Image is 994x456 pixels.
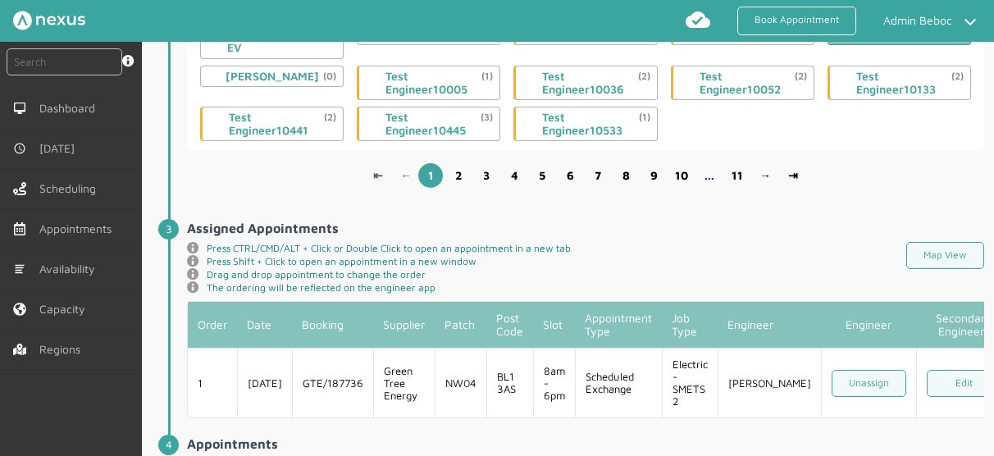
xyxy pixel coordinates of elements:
[613,163,638,188] a: 8
[13,102,26,115] img: md-desktop.svg
[718,348,821,417] td: [PERSON_NAME]
[292,302,373,348] th: Booking
[188,302,237,348] th: Order
[906,248,984,261] a: Map View
[39,142,81,155] span: [DATE]
[39,262,102,276] span: Availability
[227,28,317,54] div: engineer.task@gmail.com
[781,163,805,188] a: ⇥
[39,343,87,356] span: Regions
[639,112,657,123] small: (1)
[187,221,984,235] h2: Assigned Appointments ️️️
[13,182,26,195] img: scheduling-left-menu.svg
[906,242,984,269] button: Map View
[366,163,390,188] a: ⇤
[832,370,906,397] a: Unassign
[697,163,722,188] a: ...
[39,222,118,235] span: Appointments
[13,303,26,316] img: capacity-left-menu.svg
[575,348,662,417] td: Scheduled Exchange
[13,142,26,155] img: md-time.svg
[662,348,718,417] td: Electric - SMETS 2
[685,7,711,33] img: md-cloud-done.svg
[373,348,435,417] td: Green Tree Energy
[13,262,26,276] img: md-list.svg
[13,10,85,31] img: Nexus
[474,163,499,188] a: 3
[435,302,486,348] th: Patch
[385,111,473,137] div: email10445@test.com
[795,71,814,82] small: (2)
[542,70,630,96] div: email10036@test.com
[481,112,499,123] small: (3)
[418,163,443,188] a: 1
[486,302,533,348] th: Post Code
[229,111,317,137] div: email10441@test.com
[753,163,777,188] a: →
[725,163,750,188] a: 11
[737,7,856,35] a: Book Appointment
[385,70,473,96] div: email10005@test.com
[586,163,610,188] a: 7
[502,163,527,188] a: 4
[530,163,554,188] a: 5
[575,302,662,348] th: Appointment Type
[542,111,630,137] div: email10533@test.com
[700,70,787,96] div: email10052@test.com
[435,348,486,417] td: NW04
[13,384,26,397] img: md-contract.svg
[486,348,533,417] td: BL1 3AS
[558,163,582,188] a: 6
[207,281,435,294] span: The ordering will be reflected on the engineer app
[13,222,26,235] img: appointments-left-menu.svg
[394,163,418,188] a: ←
[39,384,93,397] span: Suppliers
[324,112,343,123] small: (2)
[207,242,571,255] span: Press CTRL/CMD/ALT + Click or Double Click to open an appointment in a new tab
[533,302,575,348] th: Slot
[292,348,373,417] td: GTE/187736
[638,71,657,82] small: (2)
[669,163,694,188] a: 10
[226,70,319,83] div: sk@test.com
[856,70,944,96] div: email10133@test.com
[187,436,984,451] h2: Appointments
[207,268,426,281] span: Drag and drop appointment to change the order
[641,163,666,188] a: 9
[39,303,92,316] span: Capacity
[39,182,103,195] span: Scheduling
[481,71,499,82] small: (1)
[821,302,916,348] th: Engineer
[13,343,26,356] img: regions.left-menu.svg
[323,71,343,82] small: (0)
[373,302,435,348] th: Supplier
[237,302,292,348] th: Date
[662,302,718,348] th: Job Type
[7,48,122,75] input: Search by: Ref, PostCode, MPAN, MPRN, Account, Customer
[951,71,970,82] small: (2)
[718,302,821,348] th: Engineer
[188,348,237,417] td: 1
[446,163,471,188] a: 2
[39,102,102,115] span: Dashboard
[207,255,476,268] span: Press Shift + Click to open an appointment in a new window
[237,348,292,417] td: [DATE]
[533,348,575,417] td: 8am - 6pm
